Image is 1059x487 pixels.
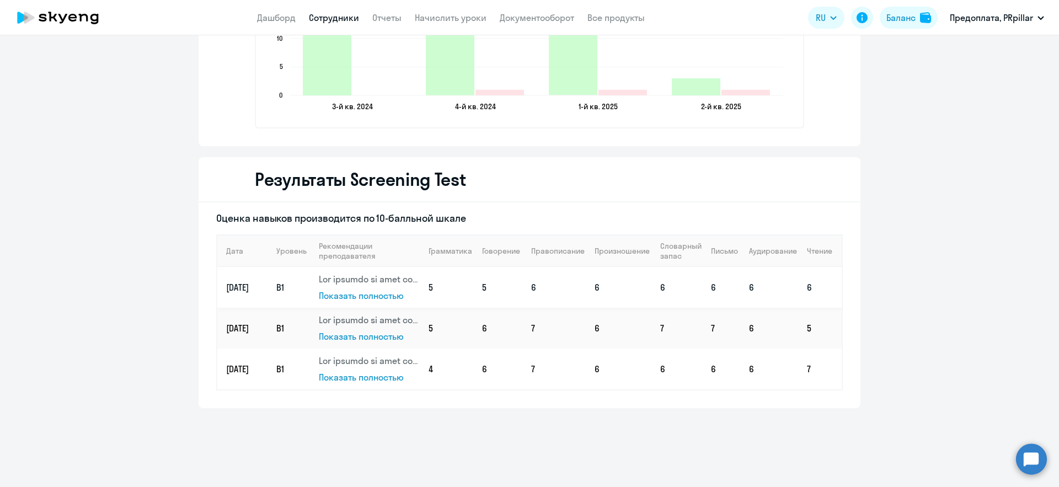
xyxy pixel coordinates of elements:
p: Lor ipsumdo si amet consec ad el sedd eiu tempori ut labo etdolor Magnaal enimadminim venia qui n... [319,273,419,285]
path: 2024-10-06T23:00:00.000Z Прогулы 1 [475,90,524,95]
td: 6 [473,349,522,389]
p: Lor ipsumdo si amet consec ad el sedd eiu tempori ut labo etdolor Magnaal enimadminim venia qui n... [319,355,419,367]
span: RU [816,11,826,24]
text: 2-й кв. 2025 [701,101,741,111]
td: 6 [740,267,798,308]
h4: Оценка навыков производится по 10-балльной шкале [216,211,843,226]
td: 6 [702,349,740,389]
td: 5 [420,267,473,308]
span: B1 [276,363,284,374]
button: RU [808,7,844,29]
button: Предоплата, PRpillar [944,4,1050,31]
div: Баланс [886,11,916,24]
td: [DATE] [217,308,268,349]
td: 7 [798,349,842,389]
p: Lor ipsumdo si amet consec ad el sedd eiu tempori ut labo etdolor Magnaal enimadminim venia qui n... [319,314,419,326]
a: Начислить уроки [415,12,486,23]
text: 0 [279,91,283,99]
td: 6 [651,267,702,308]
span: B1 [276,282,284,293]
td: 5 [473,267,522,308]
path: 2025-01-15T00:00:00.000Z Прогулы 1 [598,90,647,95]
img: balance [920,12,931,23]
th: Говорение [473,235,522,267]
th: Правописание [522,235,586,267]
td: 6 [740,349,798,389]
span: Показать полностью [319,331,404,342]
th: Дата [217,235,268,267]
text: 4-й кв. 2024 [455,101,496,111]
text: 10 [277,34,283,42]
th: Грамматика [420,235,473,267]
td: 7 [702,308,740,349]
text: 5 [280,62,283,71]
a: Дашборд [257,12,296,23]
td: 6 [522,267,586,308]
text: 3-й кв. 2024 [332,101,373,111]
th: Произношение [586,235,651,267]
td: 7 [651,308,702,349]
td: [DATE] [217,267,268,308]
span: Показать полностью [319,290,404,301]
td: 6 [651,349,702,389]
td: 6 [702,267,740,308]
td: 6 [740,308,798,349]
td: 5 [420,308,473,349]
button: Балансbalance [880,7,938,29]
path: 2024-09-29T23:00:00.000Z Состоявшиеся уроки 12 [303,27,351,95]
span: B1 [276,323,284,334]
th: Уровень [268,235,310,267]
th: Аудирование [740,235,798,267]
td: 7 [522,308,586,349]
th: Письмо [702,235,740,267]
th: Чтение [798,235,842,267]
td: 6 [473,308,522,349]
th: Словарный запас [651,235,702,267]
td: 6 [586,308,651,349]
td: 4 [420,349,473,389]
path: 2025-04-08T23:00:00.000Z Состоявшиеся уроки 3 [672,78,720,95]
td: 6 [586,349,651,389]
h2: Результаты Screening Test [255,168,466,190]
td: 7 [522,349,586,389]
a: Все продукты [587,12,645,23]
a: Отчеты [372,12,402,23]
path: 2025-04-08T23:00:00.000Z Прогулы 1 [721,90,770,95]
span: Показать полностью [319,372,404,383]
td: 6 [586,267,651,308]
th: Рекомендации преподавателя [310,235,419,267]
a: Сотрудники [309,12,359,23]
td: 5 [798,308,842,349]
td: [DATE] [217,349,268,389]
text: 1-й кв. 2025 [579,101,618,111]
a: Документооборот [500,12,574,23]
p: Предоплата, PRpillar [950,11,1033,24]
td: 6 [798,267,842,308]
